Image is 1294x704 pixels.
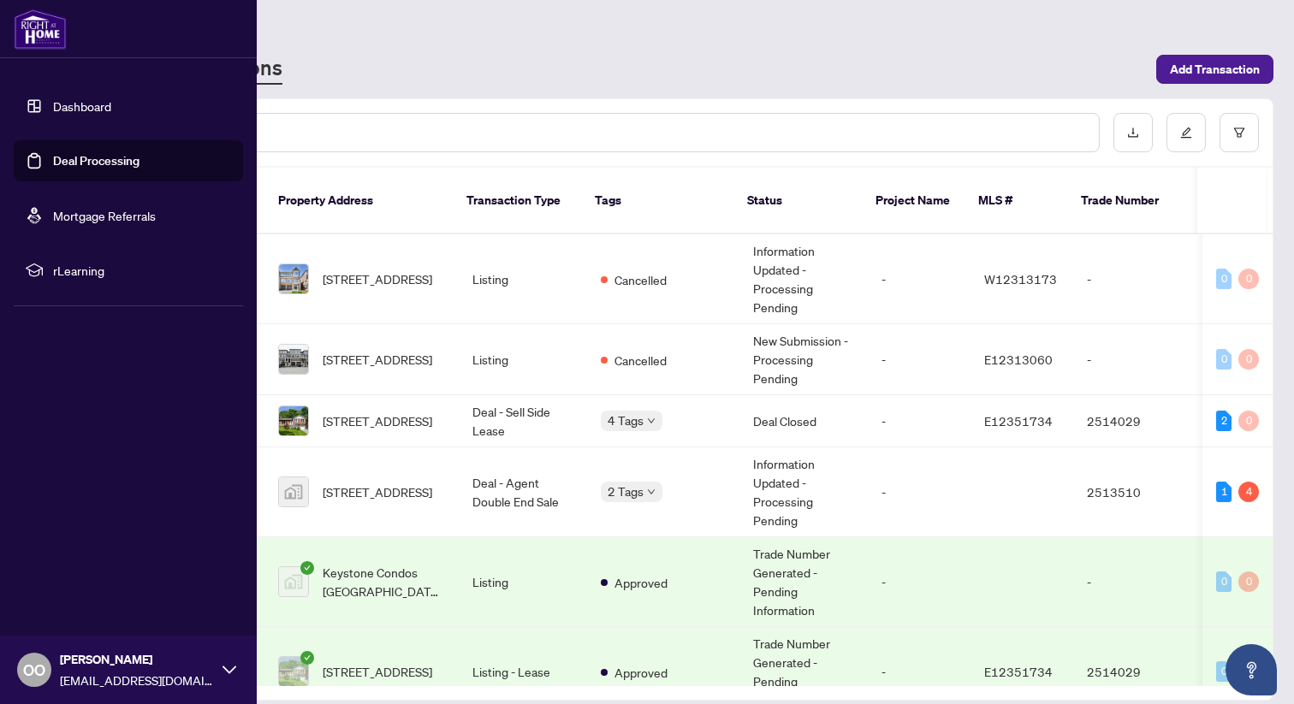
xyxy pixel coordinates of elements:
[1216,571,1232,592] div: 0
[1073,395,1193,447] td: 2514029
[323,269,432,288] span: [STREET_ADDRESS]
[1233,127,1245,139] span: filter
[1073,234,1193,324] td: -
[53,98,111,114] a: Dashboard
[984,664,1053,679] span: E12351734
[739,234,868,324] td: Information Updated - Processing Pending
[614,270,667,289] span: Cancelled
[1216,411,1232,431] div: 2
[53,153,139,169] a: Deal Processing
[1216,661,1232,682] div: 0
[965,168,1067,234] th: MLS #
[1073,324,1193,395] td: -
[459,234,587,324] td: Listing
[279,264,308,293] img: thumbnail-img
[862,168,965,234] th: Project Name
[279,477,308,506] img: thumbnail-img
[323,482,432,501] span: [STREET_ADDRESS]
[1216,349,1232,370] div: 0
[868,537,970,627] td: -
[984,413,1053,429] span: E12351734
[647,488,656,496] span: down
[264,168,453,234] th: Property Address
[1166,113,1206,152] button: edit
[608,411,644,430] span: 4 Tags
[53,208,156,223] a: Mortgage Referrals
[1170,56,1260,83] span: Add Transaction
[614,663,668,682] span: Approved
[1220,113,1259,152] button: filter
[53,261,231,280] span: rLearning
[1113,113,1153,152] button: download
[614,351,667,370] span: Cancelled
[647,417,656,425] span: down
[1238,269,1259,289] div: 0
[1127,127,1139,139] span: download
[739,395,868,447] td: Deal Closed
[459,537,587,627] td: Listing
[733,168,862,234] th: Status
[323,350,432,369] span: [STREET_ADDRESS]
[300,651,314,665] span: check-circle
[868,447,970,537] td: -
[279,345,308,374] img: thumbnail-img
[459,447,587,537] td: Deal - Agent Double End Sale
[608,482,644,501] span: 2 Tags
[739,324,868,395] td: New Submission - Processing Pending
[1180,127,1192,139] span: edit
[1238,411,1259,431] div: 0
[60,671,214,689] span: [EMAIL_ADDRESS][DOMAIN_NAME]
[459,324,587,395] td: Listing
[453,168,581,234] th: Transaction Type
[300,561,314,575] span: check-circle
[1226,644,1277,695] button: Open asap
[739,447,868,537] td: Information Updated - Processing Pending
[984,352,1053,367] span: E12313060
[581,168,733,234] th: Tags
[23,658,45,682] span: OO
[1238,349,1259,370] div: 0
[1216,482,1232,502] div: 1
[614,573,668,592] span: Approved
[1238,482,1259,502] div: 4
[868,395,970,447] td: -
[60,650,214,669] span: [PERSON_NAME]
[279,406,308,435] img: thumbnail-img
[1238,571,1259,592] div: 0
[323,411,432,430] span: [STREET_ADDRESS]
[984,271,1057,287] span: W12313173
[323,662,432,681] span: [STREET_ADDRESS]
[1073,537,1193,627] td: -
[279,567,308,596] img: thumbnail-img
[279,657,308,686] img: thumbnail-img
[868,324,970,395] td: -
[1216,269,1232,289] div: 0
[1156,55,1273,84] button: Add Transaction
[459,395,587,447] td: Deal - Sell Side Lease
[739,537,868,627] td: Trade Number Generated - Pending Information
[868,234,970,324] td: -
[1067,168,1187,234] th: Trade Number
[14,9,67,50] img: logo
[323,563,445,600] span: Keystone Condos [GEOGRAPHIC_DATA], [STREET_ADDRESS]
[1073,447,1193,537] td: 2513510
